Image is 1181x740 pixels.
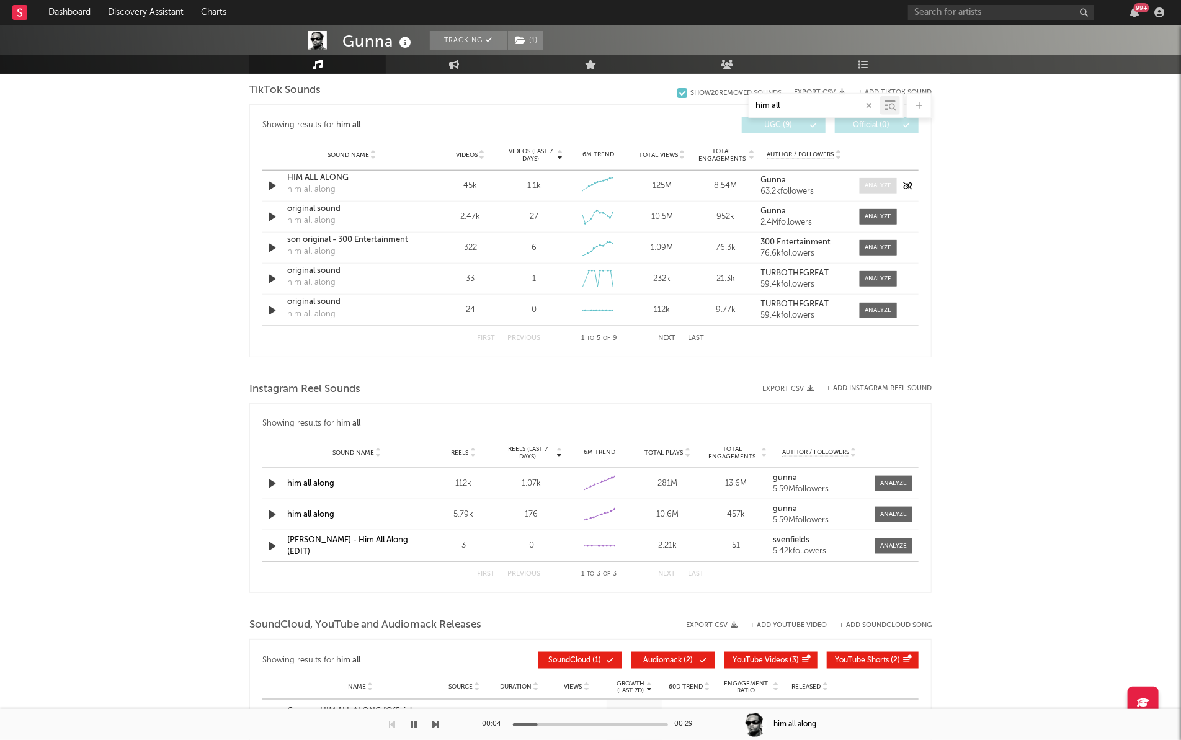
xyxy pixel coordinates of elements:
div: 281M [637,478,699,490]
div: original sound [287,203,417,215]
div: 51 [705,540,767,552]
div: 5.79k [432,509,494,521]
span: TikTok Sounds [249,83,321,98]
div: 00:04 [482,717,507,732]
div: him all along [773,719,816,730]
div: 112k [432,478,494,490]
div: him all along [287,277,336,289]
span: Duration [500,684,532,691]
a: him all along [287,479,334,488]
div: Showing results for [262,652,538,669]
strong: svenfields [773,536,809,544]
span: Reels (last 7 days) [501,445,555,460]
div: 24 [442,304,499,316]
span: ( 2 ) [640,657,697,664]
div: 322 [442,242,499,254]
a: TURBOTHEGREAT [761,269,847,278]
div: 125M [633,180,691,192]
button: YouTube Shorts(2) [827,652,919,669]
div: him all [337,653,361,668]
span: Reels [451,449,468,457]
a: svenfields [773,536,866,545]
strong: Gunna [761,207,787,215]
a: TURBOTHEGREAT [761,300,847,309]
button: Export CSV [686,622,738,629]
button: + Add Instagram Reel Sound [826,385,932,392]
span: Source [448,684,473,691]
input: Search by song name or URL [749,101,880,111]
div: 5.59M followers [773,516,866,525]
button: + Add TikTok Sound [845,89,932,96]
span: Sound Name [332,449,374,457]
div: 45k [442,180,499,192]
span: to [587,571,595,577]
div: 232k [633,273,691,285]
span: of [603,336,610,341]
button: Next [658,335,675,342]
input: Search for artists [908,5,1094,20]
a: original sound [287,265,417,277]
a: Gunna [761,207,847,216]
div: 1 3 3 [565,567,633,582]
span: SoundCloud [549,657,591,664]
span: Author / Followers [767,151,834,159]
div: 5.59M followers [773,485,866,494]
div: 0 [532,304,537,316]
span: of [604,571,611,577]
a: Gunna - HIM ALL ALONG [Official Video] [287,706,434,730]
div: 59.4k followers [761,280,847,289]
span: Total Engagements [697,148,747,163]
button: Official(0) [835,117,919,133]
button: First [477,571,495,577]
div: 59.4k followers [761,311,847,320]
span: to [587,336,594,341]
span: Engagement Ratio [720,680,772,695]
div: 6 [532,242,537,254]
div: 952k [697,211,755,223]
span: Total Plays [645,449,684,457]
div: 10.6M [637,509,699,521]
button: Audiomack(2) [631,652,715,669]
a: HIM ALL ALONG [287,172,417,184]
div: 76.6k followers [761,249,847,258]
div: Show 20 Removed Sounds [690,89,782,97]
span: Total Engagements [705,445,760,460]
a: son original - 300 Entertainment [287,234,417,246]
div: 33 [442,273,499,285]
div: original sound [287,296,417,308]
div: 1.1k [527,180,541,192]
div: 99 + [1134,3,1149,12]
a: gunna [773,474,866,483]
div: him all along [287,184,336,196]
button: Export CSV [794,89,845,96]
div: 2.4M followers [761,218,847,227]
div: 21.3k [697,273,755,285]
span: Videos [456,151,478,159]
span: Official ( 0 ) [843,122,900,129]
p: Growth [617,680,644,687]
button: Previous [507,335,540,342]
div: 3 [432,540,494,552]
div: him all [337,118,361,133]
strong: 300 Entertainment [761,238,831,246]
div: 6M Trend [569,448,631,457]
div: 0 [501,540,563,552]
span: Videos (last 7 days) [506,148,556,163]
div: 2.21k [637,540,699,552]
button: Next [658,571,675,577]
span: ( 1 ) [546,657,604,664]
div: 1.09M [633,242,691,254]
span: Author / Followers [782,448,849,457]
strong: TURBOTHEGREAT [761,269,829,277]
div: 6M Trend [569,150,627,159]
strong: TURBOTHEGREAT [761,300,829,308]
div: 112k [633,304,691,316]
span: ( 2 ) [835,657,900,664]
div: 27 [530,211,538,223]
button: Previous [507,571,540,577]
div: 8.54M [697,180,755,192]
button: UGC(9) [742,117,826,133]
a: Gunna [761,176,847,185]
button: + Add TikTok Sound [858,89,932,96]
